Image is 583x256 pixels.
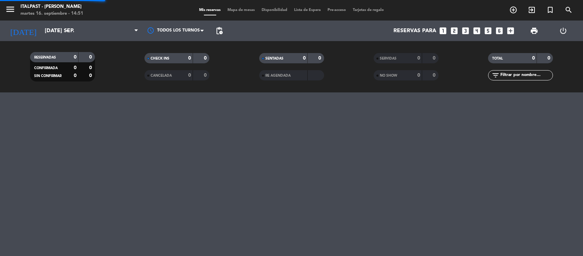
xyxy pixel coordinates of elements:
i: power_settings_new [559,27,567,35]
strong: 0 [532,56,535,61]
strong: 0 [433,73,437,78]
i: looks_two [450,26,459,35]
span: CONFIRMADA [34,66,58,70]
i: add_box [506,26,515,35]
i: menu [5,4,15,14]
i: add_circle_outline [509,6,517,14]
i: looks_3 [461,26,470,35]
i: [DATE] [5,23,41,38]
span: Disponibilidad [258,8,291,12]
i: looks_6 [495,26,504,35]
strong: 0 [417,73,420,78]
span: Tarjetas de regalo [349,8,387,12]
span: Pre-acceso [324,8,349,12]
strong: 0 [547,56,552,61]
button: menu [5,4,15,17]
div: Italpast - [PERSON_NAME] [20,3,83,10]
i: turned_in_not [546,6,554,14]
i: search [565,6,573,14]
i: arrow_drop_down [64,27,72,35]
span: CHECK INS [151,57,169,60]
span: Reservas para [393,28,436,34]
span: SERVIDAS [380,57,397,60]
input: Filtrar por nombre... [500,72,553,79]
strong: 0 [318,56,322,61]
span: print [530,27,538,35]
span: NO SHOW [380,74,397,77]
strong: 0 [74,73,77,78]
strong: 0 [89,73,93,78]
i: filter_list [491,71,500,79]
i: looks_5 [484,26,492,35]
span: RE AGENDADA [265,74,291,77]
span: TOTAL [492,57,503,60]
span: SIN CONFIRMAR [34,74,61,78]
strong: 0 [433,56,437,61]
i: looks_4 [472,26,481,35]
span: Mis reservas [196,8,224,12]
strong: 0 [188,73,191,78]
span: SENTADAS [265,57,283,60]
strong: 0 [74,55,77,60]
strong: 0 [303,56,306,61]
strong: 0 [188,56,191,61]
strong: 0 [417,56,420,61]
strong: 0 [89,65,93,70]
i: exit_to_app [528,6,536,14]
strong: 0 [204,56,208,61]
span: Lista de Espera [291,8,324,12]
span: CANCELADA [151,74,172,77]
strong: 0 [74,65,77,70]
span: pending_actions [215,27,223,35]
span: Mapa de mesas [224,8,258,12]
span: RESERVADAS [34,56,56,59]
div: LOG OUT [549,21,578,41]
strong: 0 [204,73,208,78]
strong: 0 [89,55,93,60]
i: looks_one [439,26,447,35]
div: martes 16. septiembre - 14:51 [20,10,83,17]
